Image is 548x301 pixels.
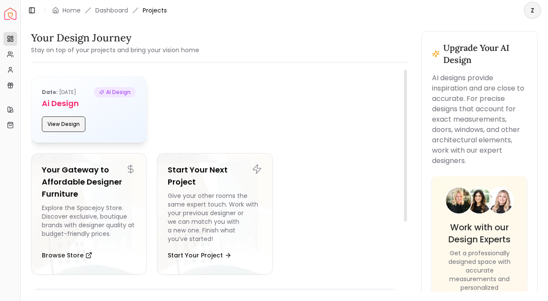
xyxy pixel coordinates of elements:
button: View Design [42,116,85,132]
h3: Your Design Journey [31,31,199,45]
h4: Work with our Design Experts [442,221,517,245]
a: Dashboard [95,6,128,15]
h3: Upgrade Your AI Design [443,42,527,66]
span: AI Design [94,87,136,97]
img: Spacejoy Logo [4,8,16,20]
h5: Start Your Next Project [168,164,262,188]
small: Stay on top of your projects and bring your vision home [31,46,199,54]
nav: breadcrumb [52,6,167,15]
div: Explore the Spacejoy Store. Discover exclusive, boutique brands with designer quality at budget-f... [42,204,136,243]
a: Your Gateway to Affordable Designer FurnitureExplore the Spacejoy Store. Discover exclusive, bout... [31,153,147,275]
a: Start Your Next ProjectGive your other rooms the same expert touch. Work with your previous desig... [157,153,272,275]
h5: Ai Design [42,97,136,110]
button: Start Your Project [168,247,232,264]
a: Home [63,6,81,15]
div: Give your other rooms the same expert touch. Work with your previous designer or we can match you... [168,191,262,243]
span: Projects [143,6,167,15]
img: Designer 1 [446,188,472,226]
img: Designer 2 [467,188,492,225]
button: Browse Store [42,247,92,264]
b: Date: [42,88,58,96]
p: Get a professionally designed space with accurate measurements and personalized recommendations. [442,249,517,301]
h5: Your Gateway to Affordable Designer Furniture [42,164,136,200]
span: Z [525,3,540,18]
img: Designer 3 [487,188,513,217]
button: Z [524,2,541,19]
a: Spacejoy [4,8,16,20]
p: AI designs provide inspiration and are close to accurate. For precise designs that account for ex... [432,73,527,166]
p: [DATE] [42,87,76,97]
